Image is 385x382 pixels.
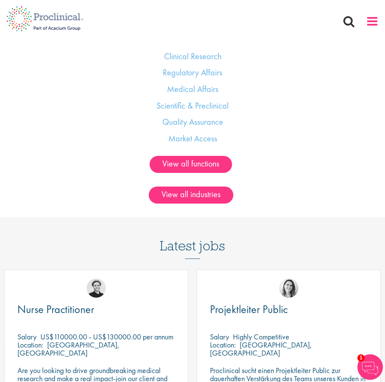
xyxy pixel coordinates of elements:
a: Clinical Research [164,51,221,62]
p: US$110000.00 - US$130000.00 per annum [40,332,173,342]
a: Scientific & Preclinical [156,100,229,111]
span: Projektleiter Public [210,302,288,316]
span: 1 [357,354,365,362]
span: Location: [17,340,43,350]
a: Quality Assurance [162,116,223,127]
img: Chatbot [357,354,383,380]
h3: Latest jobs [160,217,225,259]
a: Regulatory Affairs [163,67,222,78]
p: Highly Competitive [233,332,289,342]
a: View all functions [150,156,232,173]
span: Nurse Practitioner [17,302,94,316]
a: Nurse Practitioner [17,304,175,315]
p: [GEOGRAPHIC_DATA], [GEOGRAPHIC_DATA] [17,340,119,358]
img: Nur Ergiydiren [279,279,298,298]
p: [GEOGRAPHIC_DATA], [GEOGRAPHIC_DATA] [210,340,312,358]
a: Projektleiter Public [210,304,368,315]
span: Location: [210,340,236,350]
a: Medical Affairs [167,83,218,95]
span: Salary [17,332,37,342]
a: View all industries [149,187,233,204]
a: Market Access [168,133,217,144]
span: Salary [210,332,229,342]
img: Nico Kohlwes [87,279,106,298]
